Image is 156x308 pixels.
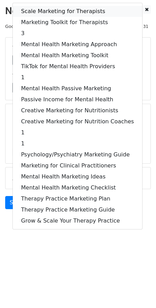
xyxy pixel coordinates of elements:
[13,6,142,17] a: Scale Marketing for Therapists
[5,196,28,209] a: Send
[13,160,142,171] a: Marketing for Clinical Practitioners
[13,50,142,61] a: Mental Health Marketing Toolkit
[5,5,151,17] h2: New Campaign
[13,182,142,193] a: Mental Health Marketing Checklist
[13,215,142,226] a: Grow & Scale Your Therapy Practice
[121,275,156,308] iframe: Chat Widget
[13,105,142,116] a: Creative Marketing for Nutritionists
[13,61,142,72] a: TikTok for Mental Health Providers
[13,149,142,160] a: Psychology/Psychiatry Marketing Guide
[13,94,142,105] a: Passive Income for Mental Health
[13,138,142,149] a: 1
[13,17,142,28] a: Marketing Toolkit for Therapists
[13,171,142,182] a: Mental Health Marketing Ideas
[13,116,142,127] a: Creative Marketing for Nutrition Coaches
[13,204,142,215] a: Therapy Practice Marketing Guide
[13,193,142,204] a: Therapy Practice Marketing Plan
[13,28,142,39] a: 3
[13,127,142,138] a: 1
[13,39,142,50] a: Mental Health Marketing Approach
[13,83,142,94] a: Mental Health Passive Marketing
[13,72,142,83] a: 1
[5,24,95,29] small: Google Sheet:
